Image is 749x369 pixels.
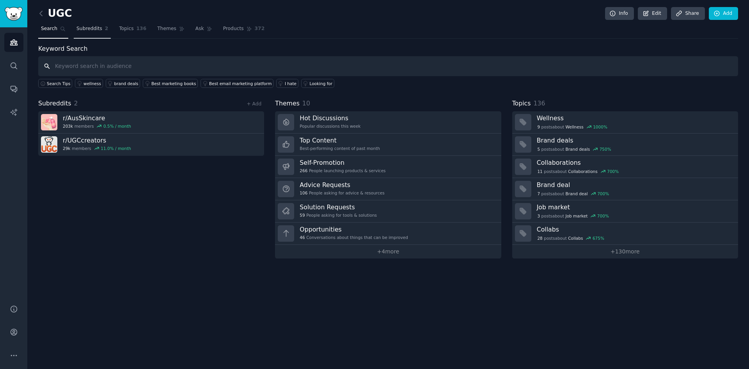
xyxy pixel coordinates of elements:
[38,111,264,134] a: r/AusSkincare203kmembers0.5% / month
[300,136,380,144] h3: Top Content
[63,123,131,129] div: members
[593,235,604,241] div: 675 %
[607,169,619,174] div: 700 %
[154,23,187,39] a: Themes
[537,203,733,211] h3: Job market
[537,212,610,219] div: post s about
[537,191,540,196] span: 7
[512,134,738,156] a: Brand deals5postsaboutBrand deals750%
[220,23,267,39] a: Products372
[566,191,588,196] span: Brand deal
[275,178,501,200] a: Advice Requests106People asking for advice & resources
[41,25,57,32] span: Search
[638,7,667,20] a: Edit
[195,25,204,32] span: Ask
[275,156,501,178] a: Self-Promotion266People launching products & services
[201,79,273,88] a: Best email marketing platform
[568,235,583,241] span: Collabs
[605,7,634,20] a: Info
[116,23,149,39] a: Topics136
[300,168,307,173] span: 266
[302,100,310,107] span: 10
[5,7,23,21] img: GummySearch logo
[75,79,103,88] a: wellness
[105,25,108,32] span: 2
[143,79,198,88] a: Best marketing books
[300,123,360,129] div: Popular discussions this week
[276,79,298,88] a: I hate
[106,79,140,88] a: brand deals
[137,25,147,32] span: 136
[119,25,133,32] span: Topics
[285,81,296,86] div: I hate
[41,114,57,130] img: AusSkincare
[512,223,738,245] a: Collabs28postsaboutCollabs675%
[537,190,610,197] div: post s about
[593,124,607,130] div: 1000 %
[275,200,501,223] a: Solution Requests59People asking for tools & solutions
[47,81,71,86] span: Search Tips
[597,191,609,196] div: 700 %
[63,114,131,122] h3: r/ AusSkincare
[300,181,384,189] h3: Advice Requests
[151,81,196,86] div: Best marketing books
[74,100,78,107] span: 2
[38,134,264,156] a: r/UGCcreators29kmembers11.0% / month
[300,235,305,240] span: 46
[300,190,307,196] span: 106
[41,136,57,153] img: UGCcreators
[63,136,131,144] h3: r/ UGCcreators
[38,45,87,52] label: Keyword Search
[537,136,733,144] h3: Brand deals
[255,25,265,32] span: 372
[38,99,71,109] span: Subreddits
[537,159,733,167] h3: Collaborations
[74,23,111,39] a: Subreddits2
[275,223,501,245] a: Opportunities46Conversations about things that can be improved
[301,79,334,88] a: Looking for
[537,181,733,189] h3: Brand deal
[300,190,384,196] div: People asking for advice & resources
[247,101,261,107] a: + Add
[275,111,501,134] a: Hot DiscussionsPopular discussions this week
[300,212,305,218] span: 59
[101,146,131,151] div: 11.0 % / month
[537,225,733,234] h3: Collabs
[537,235,542,241] span: 28
[566,213,588,219] span: Job market
[537,114,733,122] h3: Wellness
[38,7,72,20] h2: UGC
[193,23,215,39] a: Ask
[537,146,540,152] span: 5
[300,225,408,234] h3: Opportunities
[300,203,377,211] h3: Solution Requests
[671,7,705,20] a: Share
[300,159,385,167] h3: Self-Promotion
[114,81,138,86] div: brand deals
[209,81,272,86] div: Best email marketing platform
[597,213,609,219] div: 700 %
[223,25,244,32] span: Products
[63,146,131,151] div: members
[568,169,597,174] span: Collaborations
[512,156,738,178] a: Collaborations11postsaboutCollaborations700%
[275,99,300,109] span: Themes
[310,81,333,86] div: Looking for
[537,169,542,174] span: 11
[537,235,605,242] div: post s about
[566,146,590,152] span: Brand deals
[300,212,377,218] div: People asking for tools & solutions
[533,100,545,107] span: 136
[157,25,176,32] span: Themes
[512,245,738,258] a: +130more
[300,114,360,122] h3: Hot Discussions
[300,146,380,151] div: Best-performing content of past month
[537,123,608,130] div: post s about
[103,123,131,129] div: 0.5 % / month
[275,134,501,156] a: Top ContentBest-performing content of past month
[537,168,619,175] div: post s about
[512,111,738,134] a: Wellness9postsaboutWellness1000%
[566,124,584,130] span: Wellness
[38,23,68,39] a: Search
[63,146,70,151] span: 29k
